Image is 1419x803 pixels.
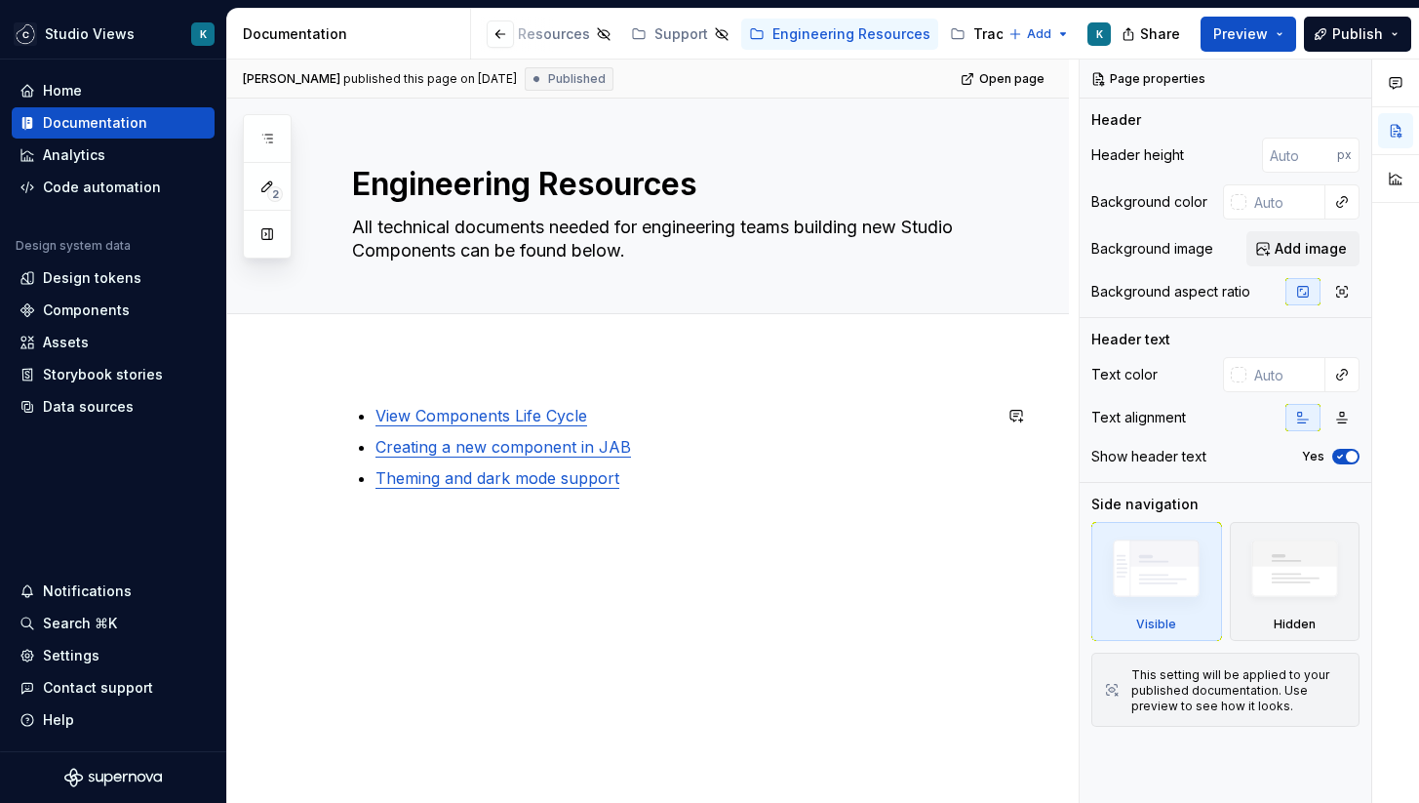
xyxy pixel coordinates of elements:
[1304,17,1411,52] button: Publish
[375,437,631,457] a: Creating a new component in JAB
[12,391,215,422] a: Data sources
[1337,147,1352,163] p: px
[1332,24,1383,44] span: Publish
[1112,17,1193,52] button: Share
[548,71,606,87] span: Published
[1091,282,1250,301] div: Background aspect ratio
[43,365,163,384] div: Storybook stories
[518,24,590,44] div: Resources
[43,614,117,633] div: Search ⌘K
[348,161,987,208] textarea: Engineering Resources
[1274,617,1316,632] div: Hidden
[45,24,135,44] div: Studio Views
[243,24,462,44] div: Documentation
[200,26,207,42] div: K
[4,13,222,55] button: Studio ViewsK
[64,768,162,787] svg: Supernova Logo
[375,406,587,425] a: View Components Life Cycle
[1275,239,1347,259] span: Add image
[955,65,1053,93] a: Open page
[12,140,215,171] a: Analytics
[1140,24,1180,44] span: Share
[1131,667,1347,714] div: This setting will be applied to your published documentation. Use preview to see how it looks.
[1213,24,1268,44] span: Preview
[12,107,215,139] a: Documentation
[487,19,619,50] a: Resources
[43,678,153,698] div: Contact support
[1246,357,1325,392] input: Auto
[12,359,215,390] a: Storybook stories
[12,576,215,607] button: Notifications
[1027,26,1051,42] span: Add
[1302,449,1324,464] label: Yes
[12,640,215,671] a: Settings
[43,145,105,165] div: Analytics
[43,113,147,133] div: Documentation
[16,238,131,254] div: Design system data
[741,19,938,50] a: Engineering Resources
[12,672,215,703] button: Contact support
[1091,408,1186,427] div: Text alignment
[1003,20,1076,48] button: Add
[1091,495,1199,514] div: Side navigation
[1230,522,1360,641] div: Hidden
[1096,26,1103,42] div: K
[43,333,89,352] div: Assets
[623,19,737,50] a: Support
[1091,192,1207,212] div: Background color
[12,704,215,736] button: Help
[43,268,141,288] div: Design tokens
[43,646,99,665] div: Settings
[979,71,1045,87] span: Open page
[1246,231,1360,266] button: Add image
[43,301,130,320] div: Components
[43,81,82,100] div: Home
[12,262,215,294] a: Design tokens
[12,327,215,358] a: Assets
[43,710,74,730] div: Help
[43,178,161,197] div: Code automation
[1136,617,1176,632] div: Visible
[654,24,708,44] div: Support
[348,212,987,266] textarea: All technical documents needed for engineering teams building new Studio Components can be found ...
[12,172,215,203] a: Code automation
[375,468,619,488] a: Theming and dark mode support
[14,22,37,46] img: f5634f2a-3c0d-4c0b-9dc3-3862a3e014c7.png
[1091,239,1213,259] div: Background image
[1091,110,1141,130] div: Header
[1091,447,1206,466] div: Show header text
[1201,17,1296,52] button: Preview
[267,186,283,202] span: 2
[1091,365,1158,384] div: Text color
[343,71,517,87] div: published this page on [DATE]
[1262,138,1337,173] input: Auto
[12,295,215,326] a: Components
[243,71,340,87] span: [PERSON_NAME]
[1246,184,1325,220] input: Auto
[772,24,930,44] div: Engineering Resources
[942,19,1041,50] a: Tracking
[12,608,215,639] button: Search ⌘K
[12,75,215,106] a: Home
[1091,145,1184,165] div: Header height
[43,397,134,417] div: Data sources
[973,24,1033,44] div: Tracking
[43,582,132,601] div: Notifications
[1091,522,1222,641] div: Visible
[1091,330,1170,349] div: Header text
